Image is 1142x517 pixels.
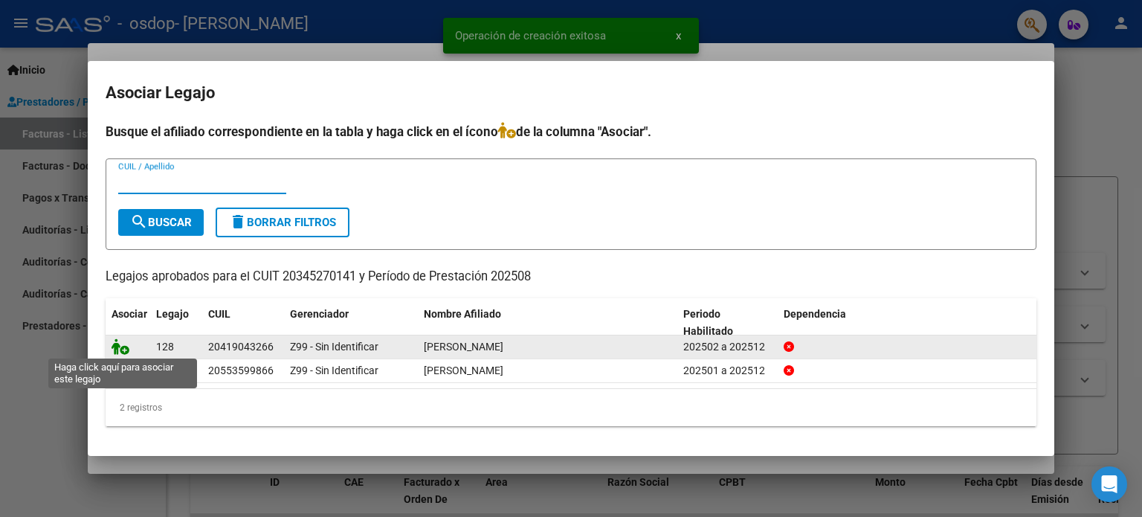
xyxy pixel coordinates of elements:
[156,308,189,320] span: Legajo
[683,362,772,379] div: 202501 a 202512
[106,122,1036,141] h4: Busque el afiliado correspondiente en la tabla y haga click en el ícono de la columna "Asociar".
[424,365,503,376] span: BIANCHI BENITEZ FACUNDO
[202,298,284,347] datatable-header-cell: CUIL
[106,389,1036,426] div: 2 registros
[130,213,148,231] mat-icon: search
[778,298,1037,347] datatable-header-cell: Dependencia
[106,298,150,347] datatable-header-cell: Asociar
[118,209,204,236] button: Buscar
[208,308,230,320] span: CUIL
[677,298,778,347] datatable-header-cell: Periodo Habilitado
[156,365,180,376] span: 1321
[112,308,147,320] span: Asociar
[683,308,733,337] span: Periodo Habilitado
[418,298,677,347] datatable-header-cell: Nombre Afiliado
[130,216,192,229] span: Buscar
[290,365,378,376] span: Z99 - Sin Identificar
[229,213,247,231] mat-icon: delete
[290,308,349,320] span: Gerenciador
[106,268,1036,286] p: Legajos aprobados para el CUIT 20345270141 y Período de Prestación 202508
[290,341,378,353] span: Z99 - Sin Identificar
[424,341,503,353] span: VIVALDO LUCIO TADEO
[284,298,418,347] datatable-header-cell: Gerenciador
[424,308,501,320] span: Nombre Afiliado
[216,208,349,237] button: Borrar Filtros
[156,341,174,353] span: 128
[1091,466,1127,502] div: Open Intercom Messenger
[150,298,202,347] datatable-header-cell: Legajo
[106,79,1036,107] h2: Asociar Legajo
[683,338,772,356] div: 202502 a 202512
[229,216,336,229] span: Borrar Filtros
[208,362,274,379] div: 20553599866
[208,338,274,356] div: 20419043266
[784,308,846,320] span: Dependencia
